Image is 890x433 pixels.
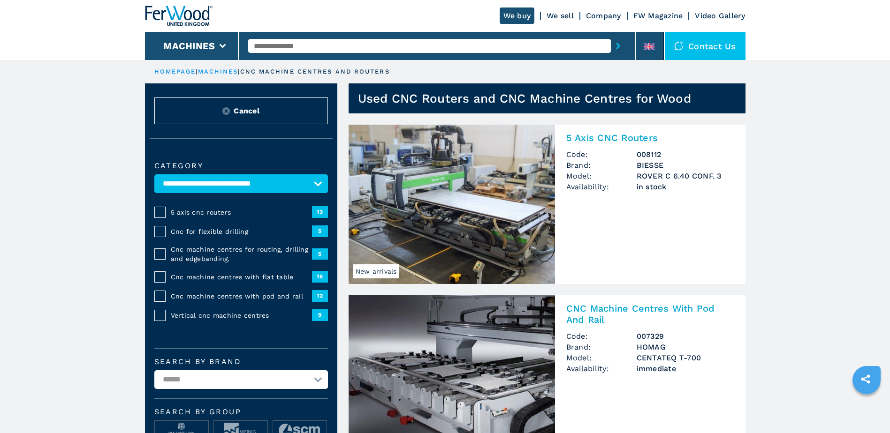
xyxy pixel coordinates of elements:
[349,125,745,284] a: 5 Axis CNC Routers BIESSE ROVER C 6.40 CONF. 3New arrivals5 Axis CNC RoutersCode:008112Brand:BIES...
[198,68,238,75] a: machines
[154,68,196,75] a: HOMEPAGE
[674,41,684,51] img: Contact us
[637,352,734,363] h3: CENTATEQ T-700
[312,225,328,237] span: 5
[238,68,240,75] span: |
[637,181,734,192] span: in stock
[566,363,637,374] span: Availability:
[637,363,734,374] span: immediate
[145,6,213,26] img: Ferwood
[171,245,312,263] span: Cnc machine centres for routing, drilling and edgebanding.
[637,160,734,171] h3: BIESSE
[637,149,734,160] h3: 008112
[154,408,328,416] span: Search by group
[566,160,637,171] span: Brand:
[637,331,734,342] h3: 007329
[312,309,328,321] span: 9
[566,149,637,160] span: Code:
[171,291,312,301] span: Cnc machine centres with pod and rail
[850,391,883,426] iframe: Chat
[633,11,683,20] a: FW Magazine
[154,358,328,366] label: Search by brand
[637,171,734,181] h3: ROVER C 6.40 CONF. 3
[566,181,637,192] span: Availability:
[312,248,328,260] span: 5
[171,227,312,236] span: Cnc for flexible drilling
[566,303,734,325] h2: CNC Machine Centres With Pod And Rail
[154,162,328,170] label: Category
[586,11,621,20] a: Company
[312,290,328,301] span: 12
[196,68,198,75] span: |
[349,125,555,284] img: 5 Axis CNC Routers BIESSE ROVER C 6.40 CONF. 3
[222,107,230,115] img: Reset
[154,97,328,124] button: ResetCancel
[611,35,625,57] button: submit-button
[312,206,328,217] span: 13
[566,132,734,143] h2: 5 Axis CNC Routers
[171,272,312,282] span: Cnc machine centres with flat table
[234,105,259,116] span: Cancel
[500,7,535,24] a: We buy
[566,331,637,342] span: Code:
[171,208,312,217] span: 5 axis cnc routers
[240,67,390,76] p: cnc machine centres and routers
[566,352,637,363] span: Model:
[358,91,691,106] h1: Used CNC Routers and CNC Machine Centres for Wood
[163,40,215,52] button: Machines
[854,367,877,391] a: sharethis
[353,264,399,278] span: New arrivals
[312,271,328,282] span: 15
[566,171,637,181] span: Model:
[695,11,745,20] a: Video Gallery
[171,311,312,320] span: Vertical cnc machine centres
[547,11,574,20] a: We sell
[637,342,734,352] h3: HOMAG
[665,32,745,60] div: Contact us
[566,342,637,352] span: Brand:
